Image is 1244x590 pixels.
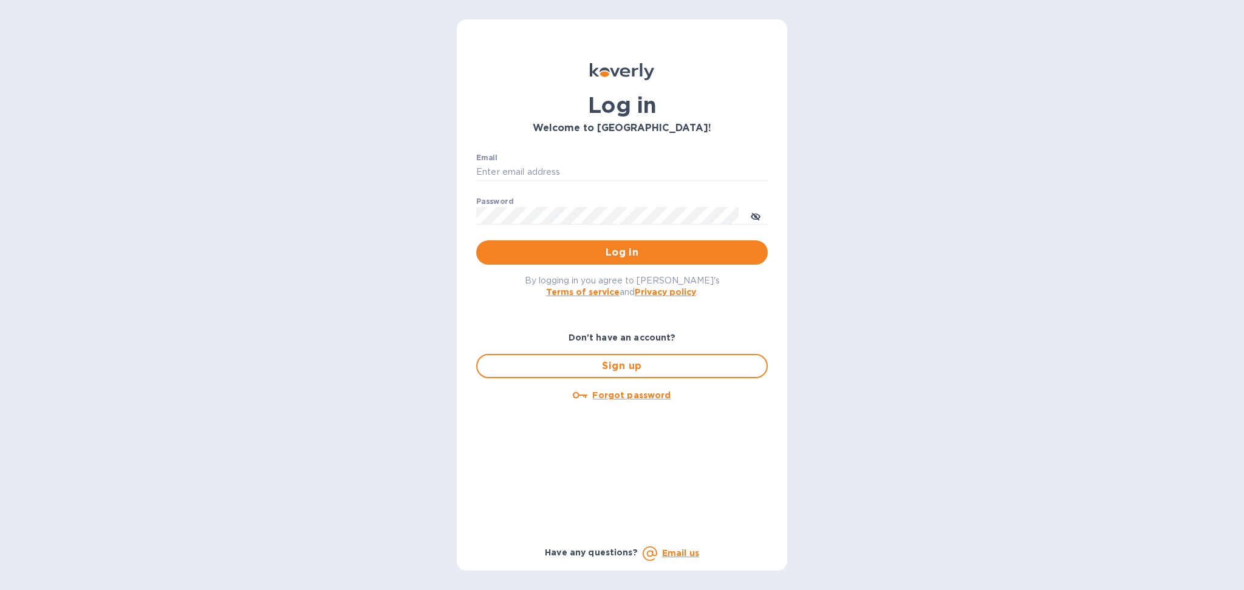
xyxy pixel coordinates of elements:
[487,359,757,373] span: Sign up
[476,92,768,118] h1: Log in
[569,333,676,342] b: Don't have an account?
[590,63,654,80] img: Koverly
[546,287,620,297] a: Terms of service
[545,548,638,557] b: Have any questions?
[592,390,671,400] u: Forgot password
[476,154,497,161] label: Email
[662,548,699,558] a: Email us
[743,203,768,228] button: toggle password visibility
[476,163,768,181] input: Enter email address
[486,245,758,260] span: Log in
[476,198,513,205] label: Password
[525,276,720,297] span: By logging in you agree to [PERSON_NAME]'s and .
[635,287,696,297] a: Privacy policy
[476,354,768,378] button: Sign up
[476,240,768,265] button: Log in
[476,123,768,134] h3: Welcome to [GEOGRAPHIC_DATA]!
